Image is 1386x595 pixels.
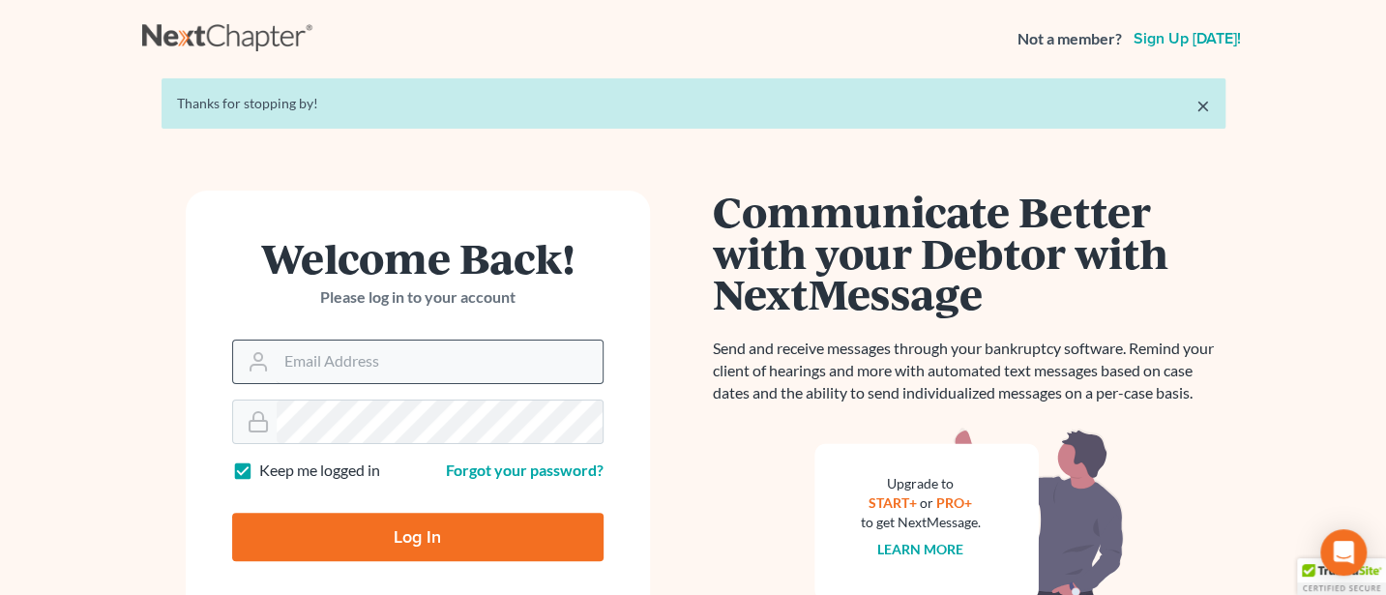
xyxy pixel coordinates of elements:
[713,338,1225,404] p: Send and receive messages through your bankruptcy software. Remind your client of hearings and mo...
[877,541,963,557] a: Learn more
[277,341,603,383] input: Email Address
[446,461,604,479] a: Forgot your password?
[936,494,972,511] a: PRO+
[1196,94,1210,117] a: ×
[232,286,604,309] p: Please log in to your account
[920,494,933,511] span: or
[177,94,1210,113] div: Thanks for stopping by!
[713,191,1225,314] h1: Communicate Better with your Debtor with NextMessage
[1297,558,1386,595] div: TrustedSite Certified
[232,513,604,561] input: Log In
[259,460,380,482] label: Keep me logged in
[1017,28,1122,50] strong: Not a member?
[869,494,917,511] a: START+
[861,474,981,493] div: Upgrade to
[232,237,604,279] h1: Welcome Back!
[861,513,981,532] div: to get NextMessage.
[1130,31,1245,46] a: Sign up [DATE]!
[1320,529,1367,576] div: Open Intercom Messenger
